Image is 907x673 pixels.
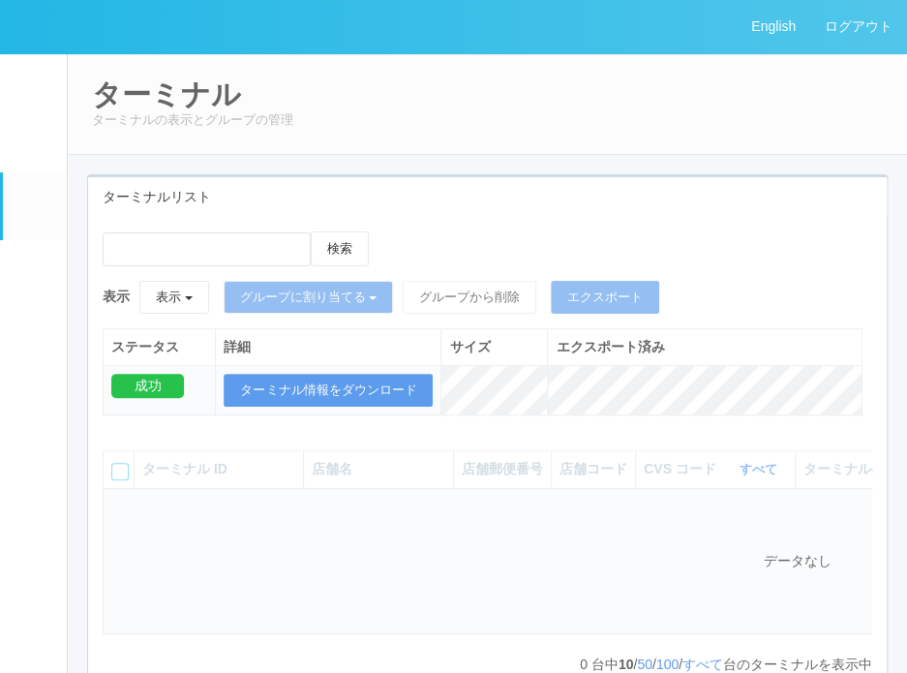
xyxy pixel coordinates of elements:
[3,418,67,477] a: アラート設定
[3,112,67,171] a: ユーザー
[403,281,536,314] button: グループから削除
[3,53,67,112] a: イベントログ
[92,110,883,130] p: ターミナルの表示とグループの管理
[224,374,433,407] button: ターミナル情報をダウンロード
[3,537,67,597] a: ドキュメントを管理
[3,240,67,299] a: パッケージ
[644,459,721,479] span: CVS コード
[312,461,352,476] span: 店舗名
[3,359,67,418] a: クライアントリンク
[735,460,787,479] button: すべて
[224,337,433,357] div: 詳細
[111,374,184,398] div: 成功
[103,287,130,307] span: 表示
[3,478,67,537] a: コンテンツプリント
[88,177,887,217] div: ターミナルリスト
[92,78,883,110] h2: ターミナル
[449,337,539,357] div: サイズ
[462,461,543,476] span: 店舗郵便番号
[142,459,295,479] div: ターミナル ID
[111,337,207,357] div: ステータス
[139,281,209,314] button: 表示
[619,657,634,672] span: 10
[311,231,369,266] button: 検索
[580,657,591,672] span: 0
[3,172,67,240] a: ターミナル
[224,281,394,314] button: グループに割り当てる
[637,657,652,672] a: 50
[559,461,627,476] span: 店舗コード
[682,657,723,672] a: すべて
[656,657,679,672] a: 100
[740,462,782,476] a: すべて
[556,337,854,357] div: エクスポート済み
[3,300,67,359] a: メンテナンス通知
[551,281,659,314] button: エクスポート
